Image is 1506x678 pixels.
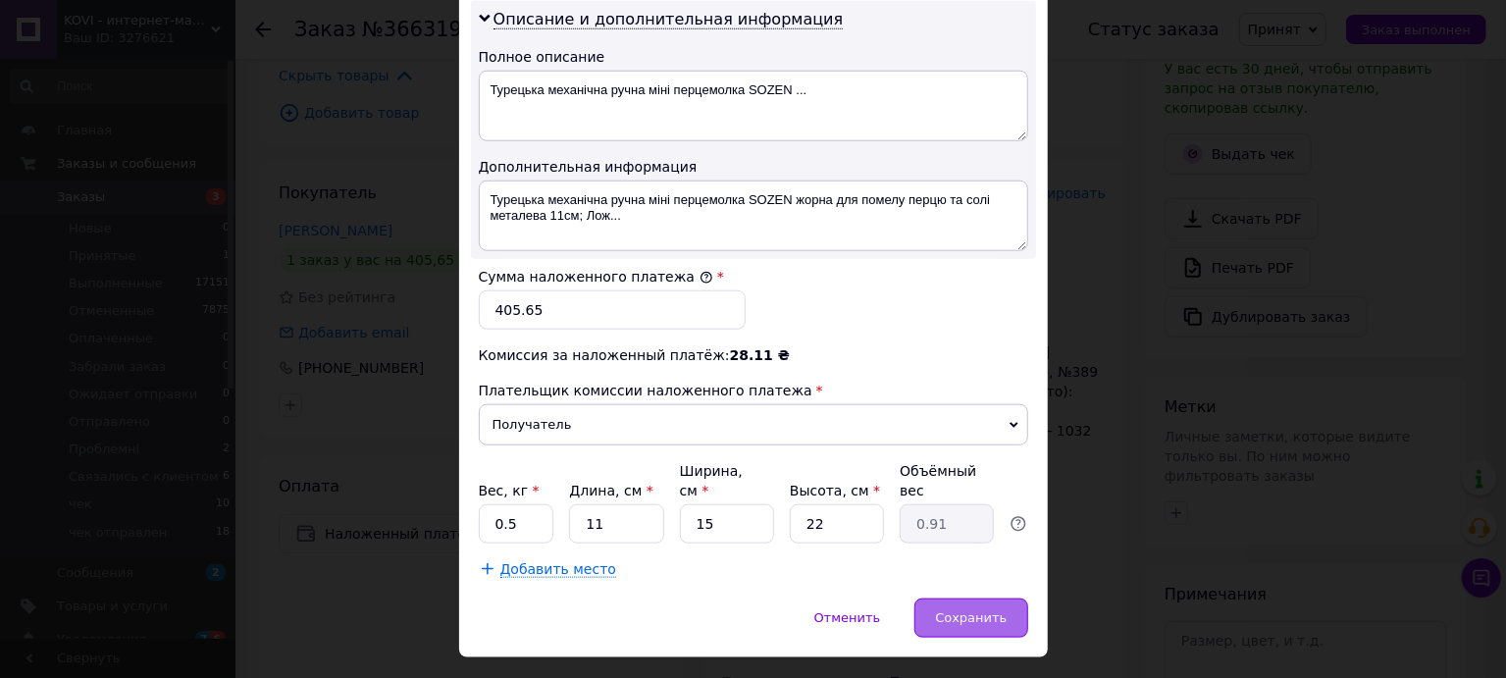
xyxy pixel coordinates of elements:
span: Отменить [814,610,881,625]
span: Описание и дополнительная информация [493,10,844,29]
label: Сумма наложенного платежа [479,269,713,285]
textarea: Турецька механічна ручна міні перцемолка SOZEN ... [479,71,1028,141]
label: Вес, кг [479,483,540,498]
span: Сохранить [935,610,1007,625]
span: Получатель [479,404,1028,445]
span: Плательщик комиссии наложенного платежа [479,383,812,398]
div: Дополнительная информация [479,157,1028,177]
div: Комиссия за наложенный платёж: [479,345,1028,365]
span: 28.11 ₴ [730,347,790,363]
span: Добавить место [500,561,617,578]
div: Объёмный вес [900,461,994,500]
label: Высота, см [790,483,880,498]
label: Длина, см [569,483,652,498]
div: Полное описание [479,47,1028,67]
textarea: Турецька механічна ручна міні перцемолка SOZEN жорна для помелу перцю та солі металева 11см; Лож... [479,181,1028,251]
label: Ширина, см [680,463,743,498]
